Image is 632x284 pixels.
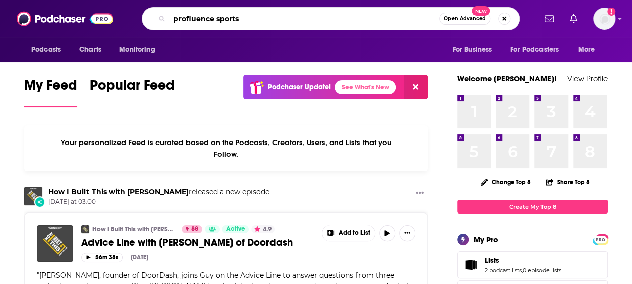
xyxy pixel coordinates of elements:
a: Show notifications dropdown [540,10,558,27]
a: Show notifications dropdown [566,10,581,27]
span: PRO [594,236,606,243]
span: Podcasts [31,43,61,57]
span: For Business [452,43,492,57]
a: 2 podcast lists [485,267,522,274]
span: Charts [79,43,101,57]
img: Podchaser - Follow, Share and Rate Podcasts [17,9,113,28]
div: Search podcasts, credits, & more... [142,7,520,30]
span: [DATE] at 03:00 [48,198,269,206]
a: 0 episode lists [523,267,561,274]
a: See What's New [335,80,396,94]
h3: released a new episode [48,187,269,197]
button: Show More Button [399,225,415,241]
a: How I Built This with [PERSON_NAME] [92,225,175,233]
a: Advice Line with [PERSON_NAME] of Doordash [81,236,315,249]
div: My Pro [474,235,498,244]
button: Open AdvancedNew [439,13,490,25]
div: New Episode [34,196,45,207]
button: Show More Button [322,225,375,241]
button: open menu [504,40,573,59]
span: Lists [457,251,608,278]
button: Show profile menu [593,8,615,30]
span: Lists [485,256,499,265]
button: open menu [571,40,608,59]
a: PRO [594,235,606,243]
img: Advice Line with Tony Xu of Doordash [37,225,73,262]
span: My Feed [24,77,77,100]
span: Advice Line with [PERSON_NAME] of Doordash [81,236,293,249]
a: My Feed [24,77,77,107]
a: Popular Feed [89,77,175,107]
a: Lists [461,258,481,272]
div: Your personalized Feed is curated based on the Podcasts, Creators, Users, and Lists that you Follow. [24,125,428,171]
img: How I Built This with Guy Raz [81,225,89,233]
a: Charts [73,40,107,59]
button: Share Top 8 [545,172,590,192]
button: open menu [112,40,168,59]
input: Search podcasts, credits, & more... [169,11,439,27]
a: Create My Top 8 [457,200,608,214]
div: [DATE] [131,254,148,261]
span: Monitoring [119,43,155,57]
img: How I Built This with Guy Raz [24,187,42,205]
span: Logged in as BerkMarc [593,8,615,30]
button: open menu [445,40,504,59]
a: View Profile [567,74,608,83]
button: 4.9 [251,225,275,233]
p: Podchaser Update! [268,83,331,91]
a: 88 [182,225,202,233]
button: open menu [24,40,74,59]
svg: Add a profile image [607,8,615,16]
a: Lists [485,256,561,265]
button: Change Top 8 [475,176,537,188]
span: 88 [191,224,198,234]
span: Add to List [338,229,370,237]
a: Active [222,225,249,233]
span: For Podcasters [510,43,559,57]
span: Open Advanced [444,16,486,21]
button: 56m 38s [81,253,123,262]
span: , [522,267,523,274]
a: How I Built This with Guy Raz [48,187,189,196]
span: New [472,6,490,16]
button: Show More Button [412,187,428,200]
img: User Profile [593,8,615,30]
span: Popular Feed [89,77,175,100]
span: More [578,43,595,57]
span: Active [226,224,245,234]
a: Welcome [PERSON_NAME]! [457,74,557,83]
